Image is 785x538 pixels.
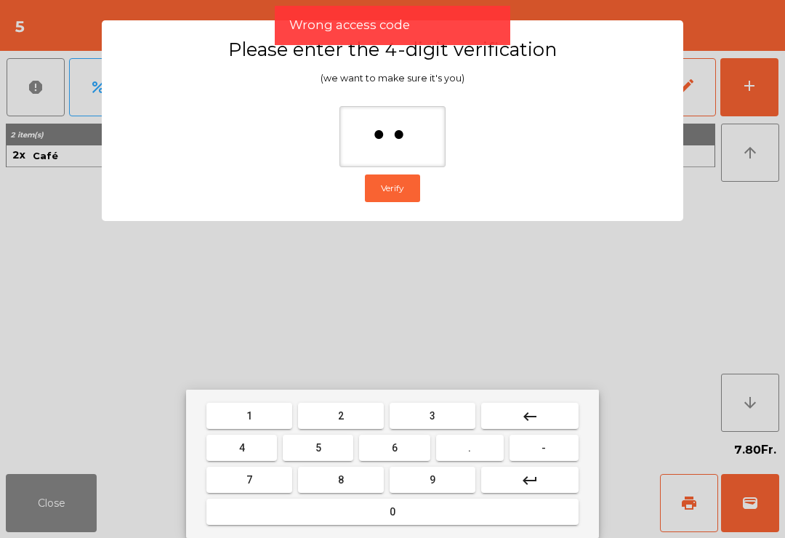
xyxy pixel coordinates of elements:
span: 9 [430,474,435,486]
span: 2 [338,410,344,422]
mat-icon: keyboard_backspace [521,408,539,425]
span: 7 [246,474,252,486]
span: - [542,442,546,454]
span: 8 [338,474,344,486]
span: Wrong access code [289,16,410,34]
span: 4 [239,442,245,454]
span: . [468,442,471,454]
h3: Please enter the 4-digit verification [130,38,655,61]
button: Verify [365,174,420,202]
span: 1 [246,410,252,422]
span: 3 [430,410,435,422]
span: (we want to make sure it's you) [321,73,464,84]
span: 6 [392,442,398,454]
span: 5 [315,442,321,454]
mat-icon: keyboard_return [521,472,539,489]
span: 0 [390,506,395,518]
